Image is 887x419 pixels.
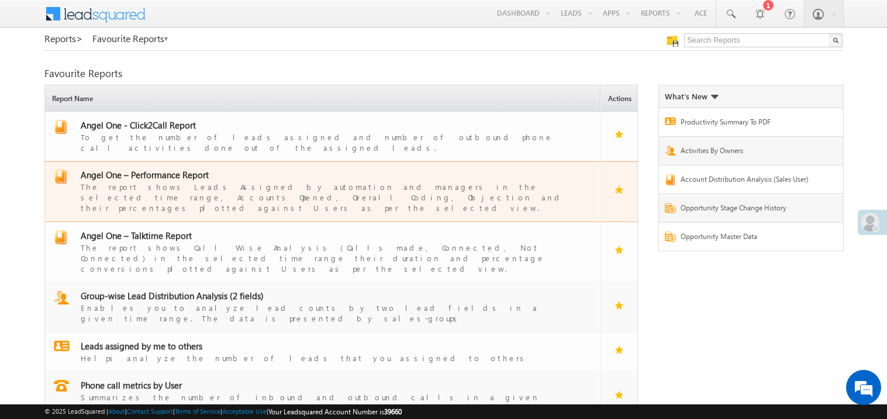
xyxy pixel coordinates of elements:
img: Report [665,146,676,155]
a: Acceptable Use [222,407,267,415]
span: Your Leadsquared Account Number is [268,407,402,416]
a: Contact Support [127,407,173,415]
div: To get the number of leads assigned and number of outbound phone call activities done out of the ... [81,131,579,153]
a: Opportunity Stage Change History [681,203,817,216]
span: Actions [604,87,637,111]
img: report [54,169,68,183]
img: report [54,380,69,392]
a: report Phone call metrics by UserSummarizes the number of inbound and outbound calls in a given t... [51,380,595,413]
span: © 2025 LeadSquared | | | | | [44,406,402,417]
a: Reports> [44,33,83,44]
span: Angel One – Performance Report [81,169,209,181]
a: Activities By Owners [681,146,817,159]
img: report [54,290,69,304]
a: report Angel One - Click2Call ReportTo get the number of leads assigned and number of outbound ph... [51,120,595,153]
span: > [76,32,83,45]
img: What's new [710,95,719,99]
img: report [54,120,68,134]
a: Account Distribution Analysis (Sales User) [681,174,817,188]
a: report Angel One – Talktime ReportThe report shows Call Wise Analysis (Calls made, Connected, Not... [51,230,595,274]
img: report [54,230,68,244]
img: Report [665,174,676,185]
a: About [108,407,125,415]
div: Summarizes the number of inbound and outbound calls in a given timeperiod by users [81,391,579,413]
span: Angel One – Talktime Report [81,230,192,241]
a: report Angel One – Performance ReportThe report shows Leads Assigned by automation and managers i... [51,169,595,213]
span: 39660 [384,407,402,416]
img: Report [665,203,676,213]
a: Favourite Reports [92,33,169,44]
span: Report Name [48,87,600,111]
a: Opportunity Master Data [681,231,817,245]
div: Helps analyze the number of leads that you assigned to others [81,352,579,363]
a: Productivity Summary To PDF [681,117,817,130]
a: report Group-wise Lead Distribution Analysis (2 fields)Enables you to analyze lead counts by two ... [51,290,595,324]
input: Search Reports [684,33,843,47]
img: Manage all your saved reports! [667,35,678,47]
div: Enables you to analyze lead counts by two lead fields in a given time range. The data is presente... [81,302,579,324]
img: Report [665,117,676,125]
span: Phone call metrics by User [81,379,182,391]
span: Angel One - Click2Call Report [81,119,196,131]
div: What's New [665,91,719,102]
span: Leads assigned by me to others [81,340,202,352]
div: The report shows Call Wise Analysis (Calls made, Connected, Not Connected) in the selected time r... [81,241,579,274]
img: Report [665,231,676,242]
div: Favourite Reports [44,68,843,79]
img: report [54,341,70,351]
span: Group-wise Lead Distribution Analysis (2 fields) [81,290,264,302]
div: The report shows Leads Assigned by automation and managers in the selected time range, Accounts O... [81,181,579,213]
a: Terms of Service [175,407,220,415]
a: report Leads assigned by me to othersHelps analyze the number of leads that you assigned to others [51,341,595,363]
